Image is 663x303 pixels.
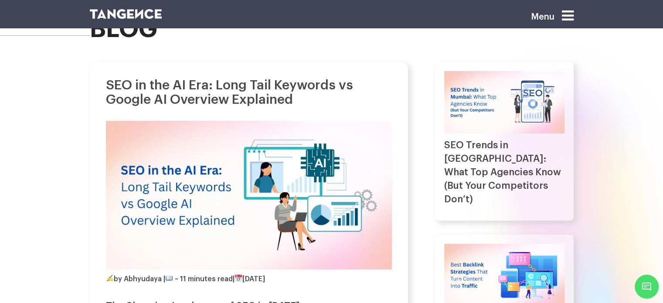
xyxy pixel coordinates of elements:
[444,140,561,204] a: SEO Trends in [GEOGRAPHIC_DATA]: What Top Agencies Know (But Your Competitors Don’t)
[188,275,233,282] span: minutes read
[166,275,173,282] img: 📖
[106,121,392,269] img: SEO in the AI Era: Long Tail Keywords vs Google AI Overview Explained
[90,9,162,19] img: logo SVG
[180,275,186,282] span: 11
[235,275,242,282] img: 📅
[106,78,392,107] h1: SEO in the AI Era: Long Tail Keywords vs Google AI Overview Explained
[106,275,265,283] h4: by Abhyudaya | | [DATE]
[444,71,564,133] img: SEO Trends in Mumbai: What Top Agencies Know (But Your Competitors Don’t)
[175,275,178,282] span: ~
[635,275,659,299] span: Chat Widget
[106,275,113,282] img: ✍️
